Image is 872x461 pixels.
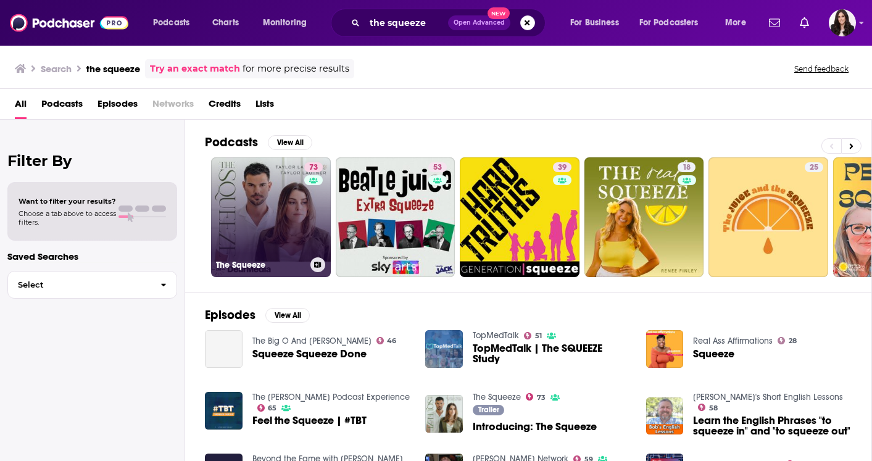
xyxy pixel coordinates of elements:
span: 18 [683,162,691,174]
a: 53 [336,157,455,277]
span: For Business [570,14,619,31]
a: 58 [698,404,718,411]
a: Introducing: The Squeeze [473,422,597,432]
a: 51 [524,332,542,339]
img: Podchaser - Follow, Share and Rate Podcasts [10,11,128,35]
a: 73 [526,393,546,401]
span: Logged in as RebeccaShapiro [829,9,856,36]
span: All [15,94,27,119]
button: open menu [631,13,716,33]
span: Networks [152,94,194,119]
span: More [725,14,746,31]
span: Want to filter your results? [19,197,116,206]
span: Podcasts [41,94,83,119]
button: open menu [716,13,762,33]
h3: Search [41,63,72,75]
button: Show profile menu [829,9,856,36]
a: The Big O And Dukes [252,336,372,346]
div: Search podcasts, credits, & more... [343,9,557,37]
button: Send feedback [791,64,852,74]
span: TopMedTalk | The SQUEEZE Study [473,343,631,364]
span: 28 [789,338,797,344]
a: Real Ass Affirmations [693,336,773,346]
span: 51 [535,333,542,339]
a: 25 [708,157,828,277]
input: Search podcasts, credits, & more... [365,13,448,33]
button: open menu [144,13,206,33]
a: 65 [257,404,277,412]
img: Introducing: The Squeeze [425,395,463,433]
a: Show notifications dropdown [795,12,814,33]
button: open menu [562,13,634,33]
a: PodcastsView All [205,135,312,150]
a: Squeeze Squeeze Done [205,330,243,368]
a: 18 [678,162,696,172]
a: Credits [209,94,241,119]
a: The Tom Ferry Podcast Experience [252,392,410,402]
a: Squeeze [693,349,734,359]
h2: Filter By [7,152,177,170]
a: 25 [805,162,823,172]
img: Squeeze [646,330,684,368]
a: Feel the Squeeze | #TBT [205,392,243,430]
span: Choose a tab above to access filters. [19,209,116,226]
a: 46 [376,337,397,344]
h2: Podcasts [205,135,258,150]
img: User Profile [829,9,856,36]
p: Saved Searches [7,251,177,262]
a: Bob's Short English Lessons [693,392,843,402]
span: Trailer [478,406,499,413]
span: Select [8,281,151,289]
a: Show notifications dropdown [764,12,785,33]
a: Episodes [98,94,138,119]
button: Open AdvancedNew [448,15,510,30]
h3: The Squeeze [216,260,305,270]
h2: Episodes [205,307,255,323]
button: View All [268,135,312,150]
span: New [488,7,510,19]
a: Squeeze Squeeze Done [252,349,367,359]
span: Podcasts [153,14,189,31]
span: 46 [387,338,396,344]
span: 73 [537,395,546,401]
span: Open Advanced [454,20,505,26]
a: 18 [584,157,704,277]
a: 39 [553,162,571,172]
span: 39 [558,162,567,174]
span: 53 [433,162,442,174]
a: 39 [460,157,579,277]
a: 73The Squeeze [211,157,331,277]
a: The Squeeze [473,392,521,402]
button: View All [265,308,310,323]
button: Select [7,271,177,299]
span: 73 [309,162,318,174]
img: Learn the English Phrases "to squeeze in" and "to squeeze out" [646,397,684,435]
a: Lists [255,94,274,119]
h3: the squeeze [86,63,140,75]
a: TopMedTalk [473,330,519,341]
button: open menu [254,13,323,33]
span: Charts [212,14,239,31]
a: EpisodesView All [205,307,310,323]
span: Monitoring [263,14,307,31]
span: 65 [268,405,276,411]
a: Learn the English Phrases "to squeeze in" and "to squeeze out" [693,415,852,436]
a: Feel the Squeeze | #TBT [252,415,367,426]
img: TopMedTalk | The SQUEEZE Study [425,330,463,368]
span: 58 [709,405,718,411]
span: 25 [810,162,818,174]
a: 28 [778,337,797,344]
